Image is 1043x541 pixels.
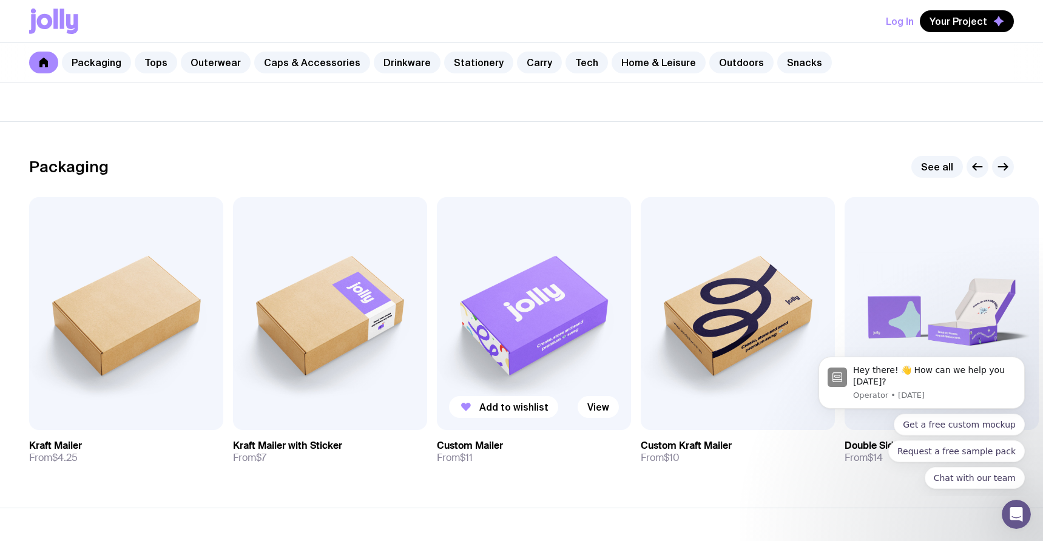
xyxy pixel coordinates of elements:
[444,52,513,73] a: Stationery
[777,52,832,73] a: Snacks
[641,440,732,452] h3: Custom Kraft Mailer
[437,430,631,474] a: Custom MailerFrom$11
[479,401,549,413] span: Add to wishlist
[449,396,558,418] button: Add to wishlist
[437,452,473,464] span: From
[233,452,266,464] span: From
[374,52,440,73] a: Drinkware
[181,52,251,73] a: Outerwear
[29,452,78,464] span: From
[641,430,835,474] a: Custom Kraft MailerFrom$10
[233,430,427,474] a: Kraft Mailer with StickerFrom$7
[664,451,680,464] span: $10
[256,451,266,464] span: $7
[29,440,82,452] h3: Kraft Mailer
[233,440,342,452] h3: Kraft Mailer with Sticker
[911,156,963,178] a: See all
[52,451,78,464] span: $4.25
[62,52,131,73] a: Packaging
[612,52,706,73] a: Home & Leisure
[135,52,177,73] a: Tops
[709,52,774,73] a: Outdoors
[886,10,914,32] button: Log In
[29,158,109,176] h2: Packaging
[29,430,223,474] a: Kraft MailerFrom$4.25
[641,452,680,464] span: From
[437,440,503,452] h3: Custom Mailer
[517,52,562,73] a: Carry
[565,52,608,73] a: Tech
[254,52,370,73] a: Caps & Accessories
[920,10,1014,32] button: Your Project
[460,451,473,464] span: $11
[930,15,987,27] span: Your Project
[1002,500,1031,529] iframe: Intercom live chat
[578,396,619,418] a: View
[800,346,1043,496] iframe: Intercom notifications message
